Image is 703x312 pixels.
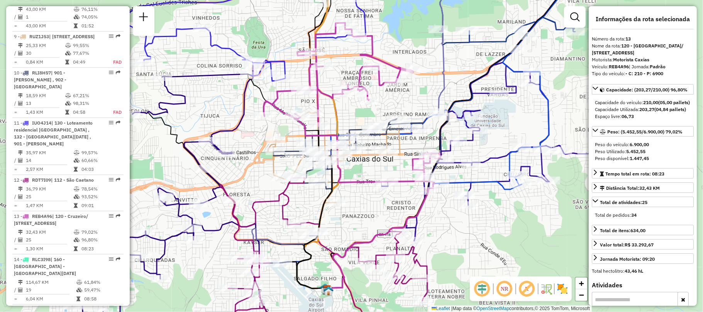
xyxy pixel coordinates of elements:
em: Rota exportada [116,214,120,218]
i: Tempo total em rota [74,167,78,172]
td: 43,00 KM [25,5,73,13]
a: Zoom out [576,289,587,301]
td: 14 [25,157,73,164]
span: | [STREET_ADDRESS] [49,34,95,39]
td: 1 [25,13,73,21]
div: Capacidade Utilizada: [595,106,691,113]
td: 114,67 KM [25,278,76,286]
strong: 1.447,45 [630,155,649,161]
span: 14 - [14,256,76,276]
span: | Jornada: [629,64,666,69]
strong: 13 [625,36,631,42]
td: 74,05% [81,13,120,21]
i: % de utilização do peso [74,7,80,12]
td: 2,57 KM [25,165,73,173]
em: Opções [109,120,113,125]
em: Rota exportada [116,34,120,39]
strong: 06,73 [622,113,634,119]
span: 32,43 KM [639,185,660,191]
td: 96,80% [81,236,120,244]
i: % de utilização do peso [74,150,80,155]
i: Total de Atividades [18,238,23,242]
strong: 120 - [GEOGRAPHIC_DATA]/ [STREET_ADDRESS] [592,43,683,56]
td: 08:58 [84,295,120,303]
td: = [14,58,18,66]
td: 01:52 [81,22,120,30]
img: Fluxo de ruas [540,283,552,295]
span: 11 - [14,120,93,147]
i: Distância Total [18,43,23,48]
td: / [14,236,18,244]
a: Capacidade: (203,27/210,00) 96,80% [592,84,694,94]
div: Tipo do veículo: [592,70,694,77]
td: = [14,202,18,209]
em: Rota exportada [116,257,120,261]
i: Total de Atividades [18,51,23,56]
h4: Informações da rota selecionada [592,15,694,23]
i: Total de Atividades [18,101,23,106]
i: % de utilização do peso [76,280,82,285]
i: % de utilização do peso [74,187,80,191]
strong: 25 [642,199,647,205]
span: Ocultar NR [495,280,514,298]
em: Opções [109,257,113,261]
td: = [14,22,18,30]
span: Peso: (5.452,55/6.900,00) 79,02% [607,129,683,135]
td: = [14,295,18,303]
i: Distância Total [18,187,23,191]
span: RLC3I98 [32,256,51,262]
div: Valor total: [600,241,654,248]
em: Rota exportada [116,177,120,182]
i: Total de Atividades [18,288,23,292]
div: Nome da rota: [592,42,694,56]
em: Opções [109,214,113,218]
i: Tempo total em rota [65,60,69,64]
i: Tempo total em rota [74,203,78,208]
a: OpenStreetMap [477,306,510,311]
td: 1,47 KM [25,202,73,209]
td: 30 [25,49,65,57]
strong: 634,00 [630,228,645,233]
a: Total de atividades:25 [592,197,694,207]
span: | 120 - Cruzeiro/ [STREET_ADDRESS] [14,213,88,226]
strong: Motorista Caxias [613,57,649,62]
img: CDD Caxias [324,286,334,296]
div: Veículo: [592,63,694,70]
td: FAD [105,58,122,66]
span: IUO4J14 [32,120,51,126]
strong: 5.452,55 [626,148,645,154]
td: 67,21% [73,92,105,100]
img: Exibir/Ocultar setores [556,283,569,295]
a: Tempo total em rota: 08:23 [592,168,694,179]
i: Distância Total [18,230,23,234]
div: Distância Total: [600,185,660,192]
td: 25,33 KM [25,42,65,49]
div: Espaço livre: [595,113,691,120]
span: + [579,278,584,288]
td: 19 [25,286,76,294]
span: 13 - [14,213,88,226]
i: Distância Total [18,280,23,285]
div: Peso Utilizado: [595,148,691,155]
td: 76,11% [81,5,120,13]
td: 36,79 KM [25,185,73,193]
i: % de utilização do peso [74,230,80,234]
strong: 210,00 [643,100,658,105]
i: Distância Total [18,93,23,98]
td: 6,04 KM [25,295,76,303]
div: Total hectolitro: [592,268,694,275]
td: 61,84% [84,278,120,286]
span: RLI8H57 [32,70,51,76]
i: Tempo total em rota [76,297,80,301]
td: 08:23 [81,245,120,253]
i: Total de Atividades [18,194,23,199]
div: Capacidade do veículo: [595,99,691,106]
span: Ocultar deslocamento [473,280,491,298]
strong: R$ 33.292,67 [625,242,654,248]
td: 93,52% [81,193,120,201]
h4: Atividades [592,282,694,289]
span: | 160 - [GEOGRAPHIC_DATA] - [GEOGRAPHIC_DATA][DATE] [14,256,76,276]
i: Total de Atividades [18,158,23,163]
td: = [14,245,18,253]
td: = [14,165,18,173]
